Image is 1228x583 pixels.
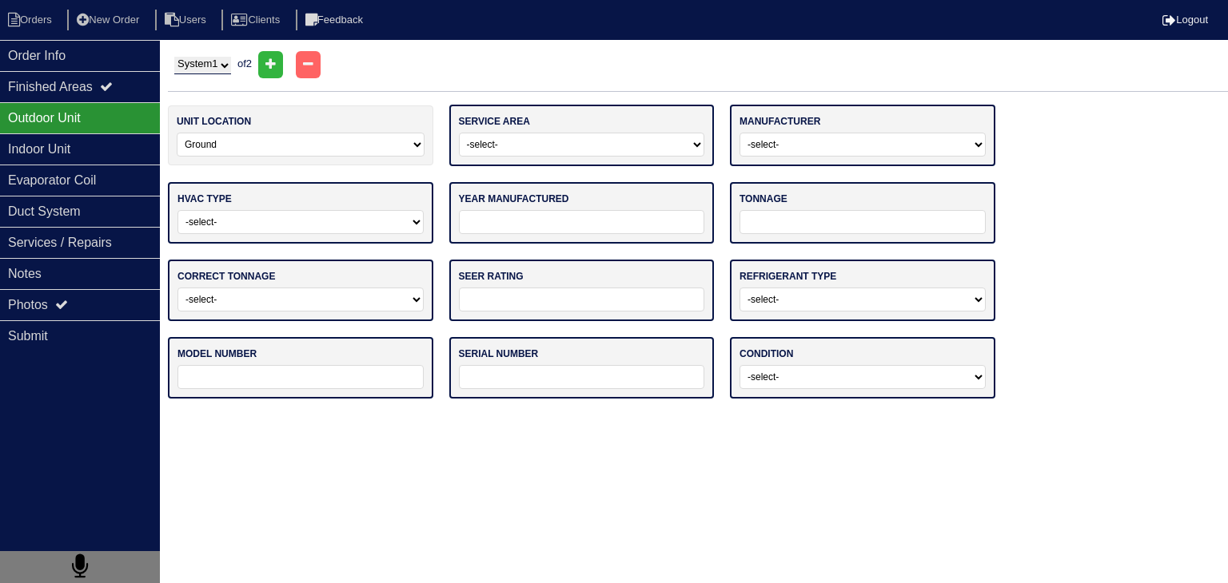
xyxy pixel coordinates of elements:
[155,14,219,26] a: Users
[155,10,219,31] li: Users
[296,10,376,31] li: Feedback
[177,192,232,206] label: hvac type
[177,347,257,361] label: model number
[221,14,293,26] a: Clients
[740,114,820,129] label: manufacturer
[459,192,569,206] label: year manufactured
[1162,14,1208,26] a: Logout
[740,347,793,361] label: condition
[740,192,787,206] label: tonnage
[740,269,836,284] label: refrigerant type
[177,114,251,129] label: unit location
[459,269,524,284] label: seer rating
[459,114,530,129] label: service area
[67,14,152,26] a: New Order
[459,347,539,361] label: serial number
[67,10,152,31] li: New Order
[168,51,1228,78] div: of 2
[177,269,275,284] label: correct tonnage
[221,10,293,31] li: Clients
